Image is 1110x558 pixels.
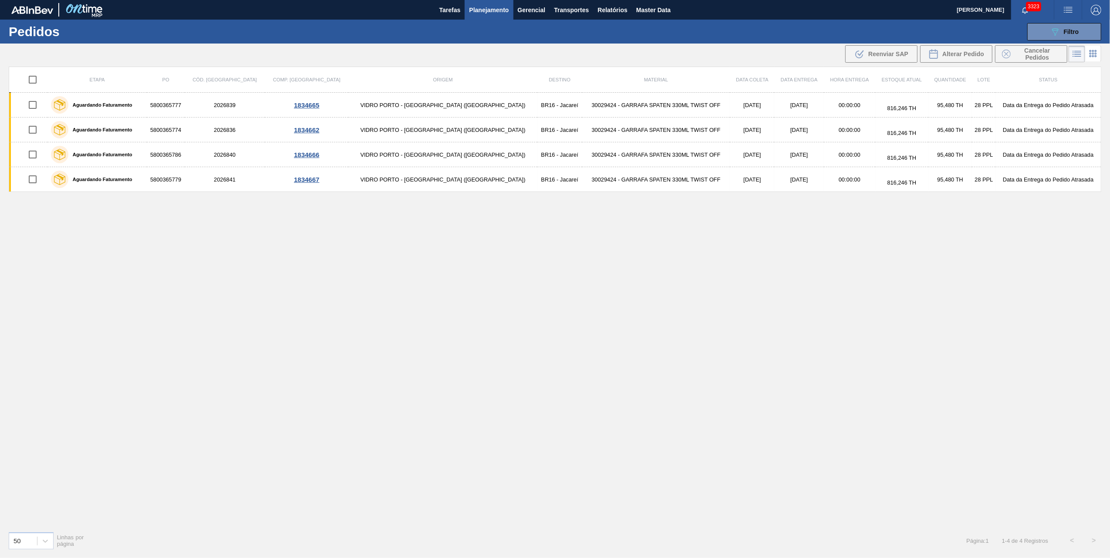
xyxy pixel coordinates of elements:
a: Aguardando Faturamento58003657862026840VIDRO PORTO - [GEOGRAPHIC_DATA] ([GEOGRAPHIC_DATA])BR16 - ... [9,142,1101,167]
td: 5800365786 [147,142,185,167]
img: Logout [1091,5,1101,15]
td: 30029424 - GARRAFA SPATEN 330ML TWIST OFF [582,167,730,192]
span: Data entrega [781,77,818,82]
div: 1834666 [266,151,347,158]
div: Alterar Pedido [920,45,992,63]
span: Lote [978,77,990,82]
img: TNhmsLtSVTkK8tSr43FrP2fwEKptu5GPRR3wAAAABJRU5ErkJggg== [11,6,53,14]
td: 2026839 [185,93,265,118]
span: Status [1039,77,1057,82]
button: > [1083,530,1105,551]
td: VIDRO PORTO - [GEOGRAPHIC_DATA] ([GEOGRAPHIC_DATA]) [348,93,537,118]
div: Visão em Lista [1069,46,1085,62]
button: < [1061,530,1083,551]
td: 5800365777 [147,93,185,118]
td: [DATE] [774,142,823,167]
div: 1834667 [266,176,347,183]
span: Página : 1 [966,538,989,544]
div: 1834665 [266,101,347,109]
div: Reenviar SAP [845,45,918,63]
td: [DATE] [774,93,823,118]
td: 00:00:00 [824,118,875,142]
td: Data da Entrega do Pedido Atrasada [995,142,1101,167]
span: 816,246 TH [887,105,917,111]
td: 30029424 - GARRAFA SPATEN 330ML TWIST OFF [582,93,730,118]
td: [DATE] [730,118,774,142]
a: Aguardando Faturamento58003657742026836VIDRO PORTO - [GEOGRAPHIC_DATA] ([GEOGRAPHIC_DATA])BR16 - ... [9,118,1101,142]
td: 28 PPL [972,142,995,167]
span: Origem [433,77,452,82]
span: Material [644,77,668,82]
a: Aguardando Faturamento58003657772026839VIDRO PORTO - [GEOGRAPHIC_DATA] ([GEOGRAPHIC_DATA])BR16 - ... [9,93,1101,118]
td: 2026840 [185,142,265,167]
button: Filtro [1027,23,1101,40]
td: 28 PPL [972,93,995,118]
td: Data da Entrega do Pedido Atrasada [995,118,1101,142]
span: Quantidade [934,77,966,82]
span: Cód. [GEOGRAPHIC_DATA] [192,77,257,82]
td: Data da Entrega do Pedido Atrasada [995,93,1101,118]
button: Cancelar Pedidos [995,45,1067,63]
span: Master Data [636,5,671,15]
span: Planejamento [469,5,509,15]
span: 1 - 4 de 4 Registros [1002,538,1048,544]
span: 816,246 TH [887,130,917,136]
span: Cancelar Pedidos [1014,47,1060,61]
button: Notificações [1011,4,1039,16]
td: 5800365774 [147,118,185,142]
a: Aguardando Faturamento58003657792026841VIDRO PORTO - [GEOGRAPHIC_DATA] ([GEOGRAPHIC_DATA])BR16 - ... [9,167,1101,192]
td: [DATE] [774,167,823,192]
span: Comp. [GEOGRAPHIC_DATA] [273,77,341,82]
td: 95,480 TH [928,93,972,118]
span: PO [162,77,169,82]
span: Etapa [89,77,105,82]
td: [DATE] [730,167,774,192]
td: 5800365779 [147,167,185,192]
td: 28 PPL [972,167,995,192]
td: [DATE] [730,93,774,118]
span: Linhas por página [57,534,84,547]
td: 30029424 - GARRAFA SPATEN 330ML TWIST OFF [582,142,730,167]
td: 00:00:00 [824,93,875,118]
td: 95,480 TH [928,142,972,167]
td: 28 PPL [972,118,995,142]
span: Relatórios [597,5,627,15]
span: Hora Entrega [830,77,869,82]
div: 1834662 [266,126,347,134]
label: Aguardando Faturamento [68,102,132,108]
span: Transportes [554,5,589,15]
label: Aguardando Faturamento [68,152,132,157]
td: 30029424 - GARRAFA SPATEN 330ML TWIST OFF [582,118,730,142]
td: BR16 - Jacareí [537,167,582,192]
label: Aguardando Faturamento [68,177,132,182]
img: userActions [1063,5,1073,15]
td: Data da Entrega do Pedido Atrasada [995,167,1101,192]
span: Data coleta [736,77,769,82]
td: 95,480 TH [928,167,972,192]
span: Tarefas [439,5,461,15]
td: VIDRO PORTO - [GEOGRAPHIC_DATA] ([GEOGRAPHIC_DATA]) [348,118,537,142]
td: VIDRO PORTO - [GEOGRAPHIC_DATA] ([GEOGRAPHIC_DATA]) [348,142,537,167]
span: 816,246 TH [887,179,917,186]
td: BR16 - Jacareí [537,142,582,167]
td: [DATE] [730,142,774,167]
span: Filtro [1064,28,1079,35]
td: 00:00:00 [824,142,875,167]
span: 816,246 TH [887,155,917,161]
td: 00:00:00 [824,167,875,192]
span: Reenviar SAP [868,50,908,57]
h1: Pedidos [9,27,144,37]
td: 2026841 [185,167,265,192]
label: Aguardando Faturamento [68,127,132,132]
div: Visão em Cards [1085,46,1101,62]
td: VIDRO PORTO - [GEOGRAPHIC_DATA] ([GEOGRAPHIC_DATA]) [348,167,537,192]
span: Estoque atual [882,77,922,82]
div: Cancelar Pedidos em Massa [995,45,1067,63]
td: 95,480 TH [928,118,972,142]
span: 3323 [1026,2,1041,11]
td: BR16 - Jacareí [537,93,582,118]
td: [DATE] [774,118,823,142]
span: Gerencial [518,5,546,15]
